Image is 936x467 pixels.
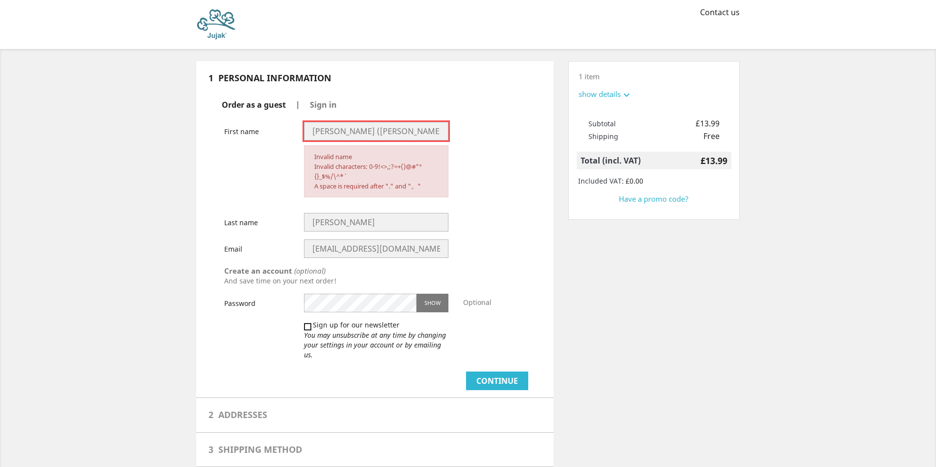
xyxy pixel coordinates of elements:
span: And save time on your next order! [224,276,336,285]
img: Jujak logo [196,7,238,42]
span: 2 [204,405,218,425]
button: Show [417,294,448,313]
label: Email [217,239,297,254]
a: show detailsexpand_more [579,89,632,99]
a: Sign in [310,100,337,110]
h1: Personal Information [204,69,546,88]
span: Total (incl. VAT) [581,155,641,166]
h1: Addresses [204,405,546,425]
label: First name [217,122,297,137]
span: £0.00 [626,176,643,186]
p: 1 item [579,71,729,81]
span: 1 [204,69,218,88]
div: Optional [456,294,536,307]
h1: Shipping Method [204,440,546,460]
label: Last name [217,213,297,228]
span: Create an account [224,266,292,276]
span: Free [703,131,720,141]
a: Contact us [700,7,740,18]
span: Shipping [588,132,618,141]
label: Password [217,294,297,308]
span: (optional) [294,266,326,276]
a: Have a promo code? [619,194,689,204]
button: Continue [466,372,528,390]
i: expand_more [621,89,632,101]
a: Order as a guest [222,100,286,110]
span: 3 [204,440,218,460]
span: £13.99 [701,156,727,165]
span: Included VAT: [578,176,624,186]
span: Subtotal [588,119,616,128]
em: You may unsubscribe at any time by changing your settings in your account or by emailing us. [304,330,446,359]
span: | [296,99,300,110]
span: £13.99 [696,118,720,128]
li: Invalid name Invalid characters: 0-9!<>,;?=+()@#"°{}_$%/\^*` A space is required after "." and "。" [304,145,449,197]
label: Sign up for our newsletter [304,320,449,359]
